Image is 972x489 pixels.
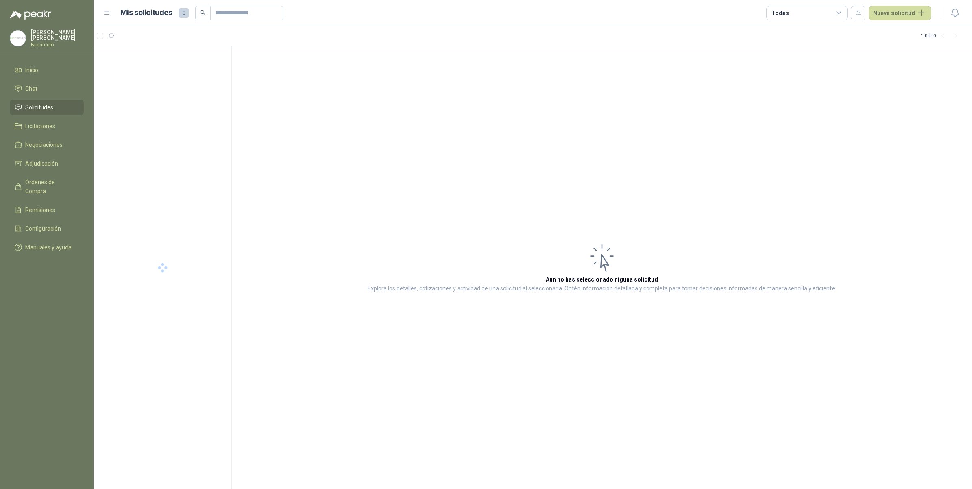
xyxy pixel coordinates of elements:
a: Adjudicación [10,156,84,171]
span: Inicio [25,65,38,74]
a: Chat [10,81,84,96]
img: Company Logo [10,31,26,46]
a: Inicio [10,62,84,78]
span: Adjudicación [25,159,58,168]
h3: Aún no has seleccionado niguna solicitud [546,275,658,284]
button: Nueva solicitud [869,6,931,20]
span: search [200,10,206,15]
h1: Mis solicitudes [120,7,172,19]
p: [PERSON_NAME] [PERSON_NAME] [31,29,84,41]
a: Remisiones [10,202,84,218]
a: Manuales y ayuda [10,240,84,255]
div: 1 - 0 de 0 [921,29,962,42]
img: Logo peakr [10,10,51,20]
p: Explora los detalles, cotizaciones y actividad de una solicitud al seleccionarla. Obtén informaci... [368,284,836,294]
span: Manuales y ayuda [25,243,72,252]
span: Licitaciones [25,122,55,131]
span: Configuración [25,224,61,233]
div: Todas [771,9,789,17]
span: Negociaciones [25,140,63,149]
p: Biocirculo [31,42,84,47]
span: 0 [179,8,189,18]
a: Órdenes de Compra [10,175,84,199]
a: Solicitudes [10,100,84,115]
span: Solicitudes [25,103,53,112]
span: Remisiones [25,205,55,214]
a: Negociaciones [10,137,84,153]
span: Órdenes de Compra [25,178,76,196]
span: Chat [25,84,37,93]
a: Configuración [10,221,84,236]
a: Licitaciones [10,118,84,134]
